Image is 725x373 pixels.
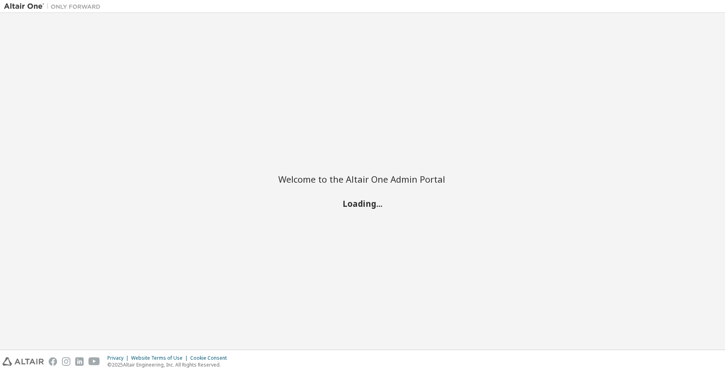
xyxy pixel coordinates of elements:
[107,355,131,361] div: Privacy
[190,355,232,361] div: Cookie Consent
[278,198,447,208] h2: Loading...
[75,357,84,366] img: linkedin.svg
[278,173,447,185] h2: Welcome to the Altair One Admin Portal
[2,357,44,366] img: altair_logo.svg
[131,355,190,361] div: Website Terms of Use
[49,357,57,366] img: facebook.svg
[88,357,100,366] img: youtube.svg
[4,2,105,10] img: Altair One
[62,357,70,366] img: instagram.svg
[107,361,232,368] p: © 2025 Altair Engineering, Inc. All Rights Reserved.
